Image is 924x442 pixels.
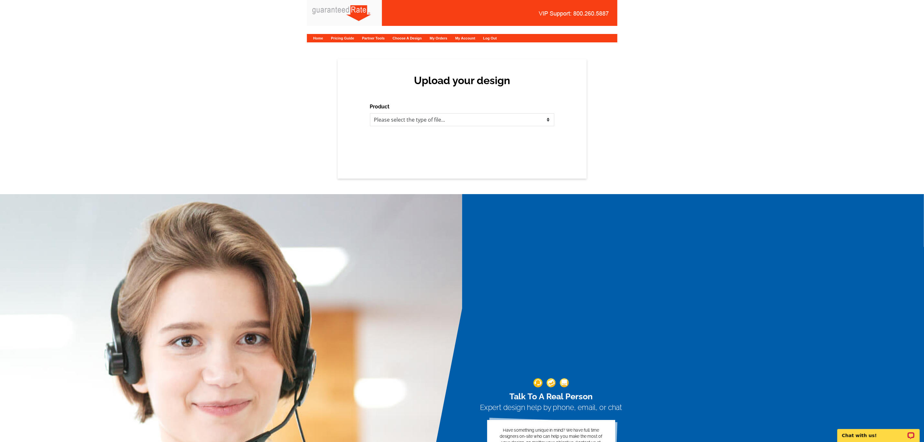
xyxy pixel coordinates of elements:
label: Product [370,103,390,111]
a: Partner Tools [362,36,385,40]
a: My Orders [430,36,447,40]
iframe: LiveChat chat widget [833,422,924,442]
h2: Upload your design [376,74,548,87]
a: Home [313,36,323,40]
img: support-img-2.png [547,378,556,387]
a: Pricing Guide [331,36,354,40]
a: My Account [455,36,475,40]
img: support-img-3_1.png [560,378,569,387]
a: Log Out [483,36,497,40]
img: support-img-1.png [533,378,542,387]
a: Choose A Design [393,36,422,40]
h2: Talk To A Real Person [480,392,622,402]
h3: Expert design help by phone, email, or chat [480,403,622,412]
